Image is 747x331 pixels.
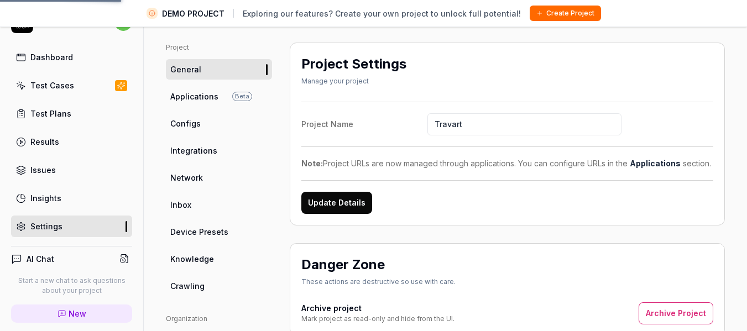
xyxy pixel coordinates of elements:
[301,277,456,287] div: These actions are destructive so use with care.
[166,59,272,80] a: General
[166,222,272,242] a: Device Presets
[162,8,224,19] span: DEMO PROJECT
[170,145,217,156] span: Integrations
[639,302,713,324] button: Archive Project
[11,276,132,296] p: Start a new chat to ask questions about your project
[630,159,681,168] a: Applications
[166,314,272,324] div: Organization
[170,172,203,183] span: Network
[30,51,73,63] div: Dashboard
[301,118,427,130] div: Project Name
[11,187,132,209] a: Insights
[166,167,272,188] a: Network
[30,164,56,176] div: Issues
[427,113,622,135] input: Project Name
[69,308,86,319] span: New
[301,157,713,169] div: Project URLs are now managed through applications. You can configure URLs in the section.
[11,216,132,237] a: Settings
[11,159,132,181] a: Issues
[170,91,218,102] span: Applications
[30,136,59,148] div: Results
[166,276,272,296] a: Crawling
[27,253,54,265] h4: AI Chat
[30,80,74,91] div: Test Cases
[243,8,521,19] span: Exploring our features? Create your own project to unlock full potential!
[30,220,62,232] div: Settings
[530,6,601,21] button: Create Project
[11,131,132,153] a: Results
[170,253,214,265] span: Knowledge
[30,192,61,204] div: Insights
[170,199,191,211] span: Inbox
[170,280,205,292] span: Crawling
[166,140,272,161] a: Integrations
[301,76,406,86] div: Manage your project
[30,108,71,119] div: Test Plans
[232,92,252,101] span: Beta
[301,54,406,74] h2: Project Settings
[301,302,455,314] h4: Archive project
[11,75,132,96] a: Test Cases
[301,255,385,275] h2: Danger Zone
[166,43,272,52] div: Project
[301,192,372,214] button: Update Details
[170,226,228,238] span: Device Presets
[11,103,132,124] a: Test Plans
[166,195,272,215] a: Inbox
[170,118,201,129] span: Configs
[301,314,455,324] div: Mark project as read-only and hide from the UI.
[170,64,201,75] span: General
[11,46,132,68] a: Dashboard
[166,86,272,107] a: ApplicationsBeta
[166,113,272,134] a: Configs
[301,159,323,168] strong: Note:
[11,304,132,323] a: New
[166,249,272,269] a: Knowledge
